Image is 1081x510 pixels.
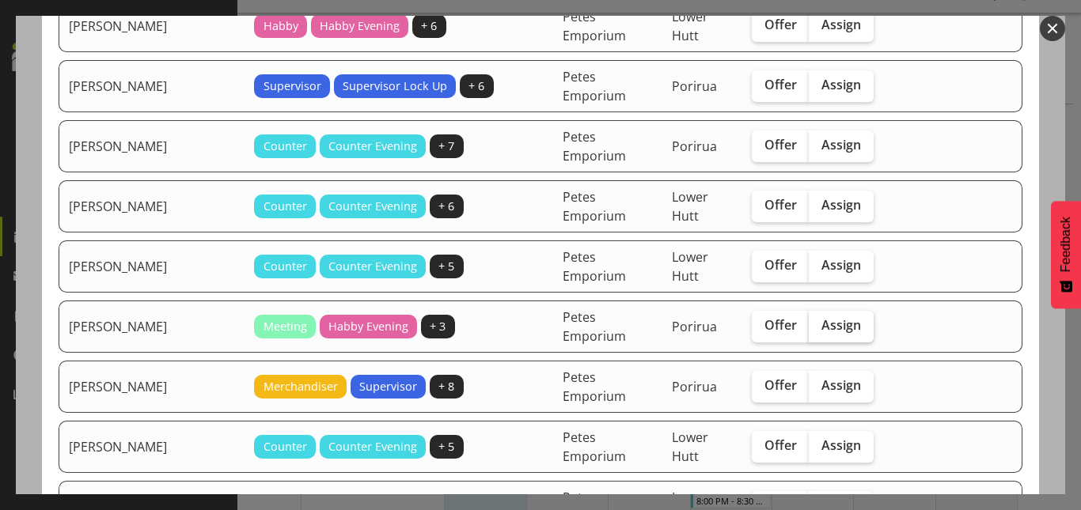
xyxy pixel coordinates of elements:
[59,120,245,172] td: [PERSON_NAME]
[264,438,307,455] span: Counter
[328,138,417,155] span: Counter Evening
[468,77,484,95] span: + 6
[821,17,861,32] span: Assign
[672,188,708,225] span: Lower Hutt
[764,137,797,153] span: Offer
[59,180,245,232] td: [PERSON_NAME]
[328,198,417,215] span: Counter Evening
[764,77,797,93] span: Offer
[328,258,417,275] span: Counter Evening
[563,248,626,285] span: Petes Emporium
[563,128,626,164] span: Petes Emporium
[59,300,245,353] td: [PERSON_NAME]
[59,421,245,473] td: [PERSON_NAME]
[821,197,861,213] span: Assign
[764,377,797,393] span: Offer
[821,377,861,393] span: Assign
[421,17,437,35] span: + 6
[320,17,400,35] span: Habby Evening
[764,17,797,32] span: Offer
[359,378,417,395] span: Supervisor
[563,308,626,345] span: Petes Emporium
[672,378,717,395] span: Porirua
[821,77,861,93] span: Assign
[264,198,307,215] span: Counter
[438,138,454,155] span: + 7
[264,17,298,35] span: Habby
[328,318,408,335] span: Habby Evening
[438,438,454,455] span: + 5
[1051,201,1081,308] button: Feedback - Show survey
[59,361,245,413] td: [PERSON_NAME]
[764,437,797,453] span: Offer
[430,318,446,335] span: + 3
[264,77,321,95] span: Supervisor
[821,137,861,153] span: Assign
[764,257,797,273] span: Offer
[59,240,245,293] td: [PERSON_NAME]
[343,77,447,95] span: Supervisor Lock Up
[563,8,626,44] span: Petes Emporium
[563,368,626,405] span: Petes Emporium
[672,429,708,465] span: Lower Hutt
[438,378,454,395] span: + 8
[438,258,454,275] span: + 5
[672,138,717,155] span: Porirua
[563,188,626,225] span: Petes Emporium
[672,318,717,335] span: Porirua
[563,429,626,465] span: Petes Emporium
[821,437,861,453] span: Assign
[672,8,708,44] span: Lower Hutt
[264,138,307,155] span: Counter
[672,77,717,95] span: Porirua
[1059,217,1073,272] span: Feedback
[264,318,307,335] span: Meeting
[821,317,861,333] span: Assign
[264,258,307,275] span: Counter
[764,197,797,213] span: Offer
[821,257,861,273] span: Assign
[563,68,626,104] span: Petes Emporium
[764,317,797,333] span: Offer
[672,248,708,285] span: Lower Hutt
[264,378,338,395] span: Merchandiser
[438,198,454,215] span: + 6
[59,60,245,112] td: [PERSON_NAME]
[328,438,417,455] span: Counter Evening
